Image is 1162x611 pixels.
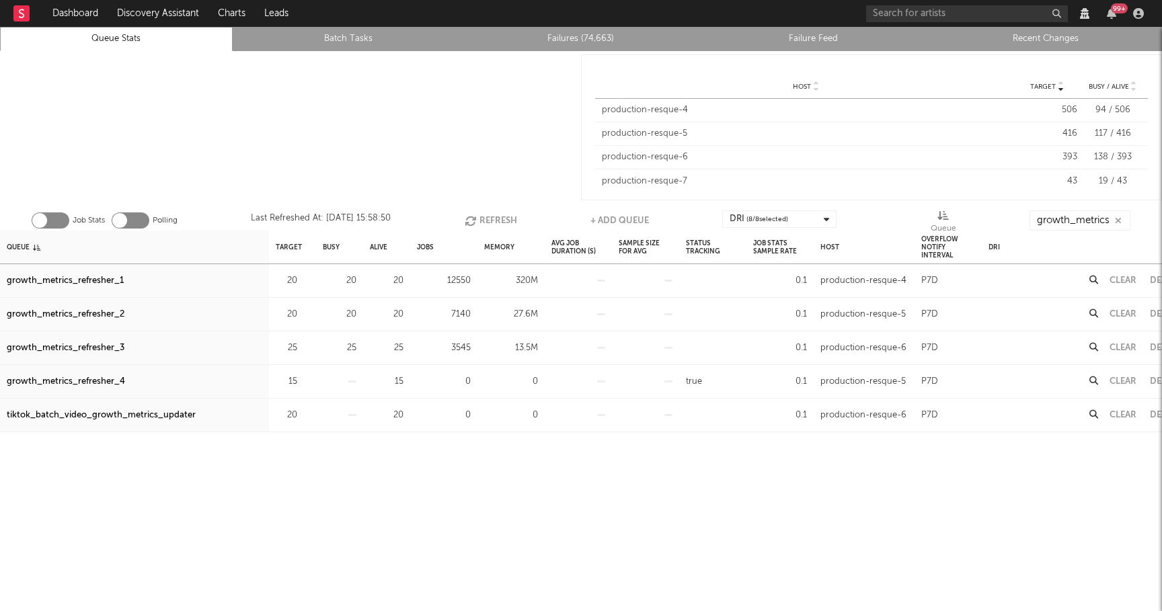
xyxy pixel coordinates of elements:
div: 15 [370,374,403,390]
div: P7D [921,307,938,323]
div: 0 [484,407,538,423]
div: 138 / 393 [1084,151,1141,164]
div: 19 / 43 [1084,175,1141,188]
button: Clear [1110,343,1136,352]
div: 3545 [417,340,471,356]
div: 99 + [1111,3,1128,13]
div: 43 [1017,175,1077,188]
button: Clear [1110,310,1136,319]
a: growth_metrics_refresher_4 [7,374,125,390]
div: production-resque-6 [820,407,906,423]
div: 0 [417,374,471,390]
div: 416 [1017,127,1077,140]
div: Memory [484,233,514,261]
span: Busy / Alive [1089,83,1129,91]
div: 25 [276,340,297,356]
a: tiktok_batch_video_growth_metrics_updater [7,407,196,423]
div: Job Stats Sample Rate [753,233,807,261]
div: production-resque-5 [820,374,906,390]
div: production-resque-7 [602,175,1010,188]
div: 393 [1017,151,1077,164]
a: Queue Stats [7,31,225,47]
div: production-resque-5 [602,127,1010,140]
div: DRI [989,233,1000,261]
div: 0.1 [753,340,807,356]
div: 20 [370,273,403,289]
div: Queue [931,220,956,237]
div: 0.1 [753,407,807,423]
div: 25 [323,340,356,356]
div: 15 [276,374,297,390]
div: 13.5M [484,340,538,356]
a: growth_metrics_refresher_3 [7,340,124,356]
a: Batch Tasks [240,31,458,47]
div: true [686,374,702,390]
div: Queue [7,233,40,261]
a: Failure Feed [705,31,923,47]
a: Failures (74,663) [472,31,690,47]
div: Avg Job Duration (s) [551,233,605,261]
span: ( 8 / 8 selected) [746,211,788,227]
div: 20 [276,407,297,423]
div: production-resque-6 [602,151,1010,164]
div: Jobs [417,233,434,261]
div: 94 / 506 [1084,104,1141,117]
div: 27.6M [484,307,538,323]
div: 0 [417,407,471,423]
div: 20 [276,273,297,289]
div: DRI [730,211,788,227]
div: 0.1 [753,273,807,289]
div: 0 [484,374,538,390]
button: + Add Queue [590,210,649,231]
div: Queue [931,210,956,236]
div: 7140 [417,307,471,323]
div: Host [820,233,839,261]
div: 20 [370,307,403,323]
input: Search for artists [866,5,1068,22]
div: 20 [323,307,356,323]
div: 20 [276,307,297,323]
div: production-resque-4 [602,104,1010,117]
button: Clear [1110,377,1136,386]
div: 506 [1017,104,1077,117]
div: 20 [323,273,356,289]
div: P7D [921,273,938,289]
a: Recent Changes [937,31,1155,47]
div: production-resque-5 [820,307,906,323]
div: Overflow Notify Interval [921,233,975,261]
input: Search... [1030,210,1130,231]
label: Job Stats [73,212,105,229]
button: 99+ [1107,8,1116,19]
div: Last Refreshed At: [DATE] 15:58:50 [251,210,391,231]
div: P7D [921,340,938,356]
button: Refresh [465,210,517,231]
div: Status Tracking [686,233,740,261]
button: Clear [1110,411,1136,419]
a: growth_metrics_refresher_1 [7,273,124,289]
div: production-resque-6 [820,340,906,356]
div: 12550 [417,273,471,289]
div: Target [276,233,302,261]
button: Clear [1110,276,1136,285]
div: Sample Size For Avg [619,233,672,261]
div: P7D [921,374,938,390]
label: Polling [153,212,178,229]
span: Host [793,83,811,91]
div: 20 [370,407,403,423]
div: 0.1 [753,374,807,390]
div: 320M [484,273,538,289]
div: Alive [370,233,387,261]
div: P7D [921,407,938,423]
div: 117 / 416 [1084,127,1141,140]
span: Target [1030,83,1056,91]
a: growth_metrics_refresher_2 [7,307,124,323]
div: production-resque-4 [820,273,906,289]
div: 25 [370,340,403,356]
div: 0.1 [753,307,807,323]
div: Busy [323,233,340,261]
